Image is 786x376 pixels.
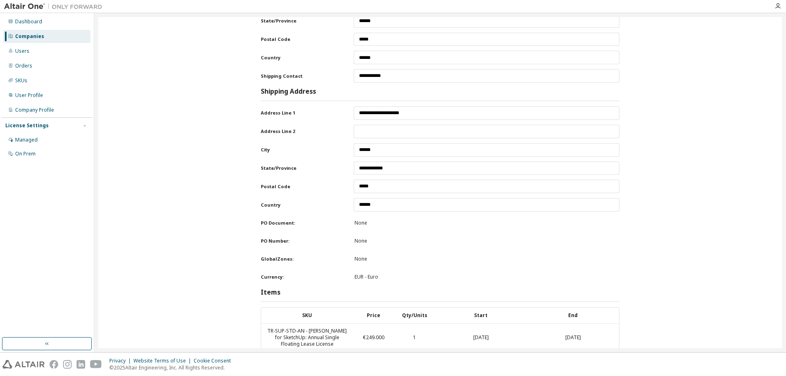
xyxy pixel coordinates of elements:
[15,18,42,25] div: Dashboard
[261,146,340,153] label: City
[15,92,43,99] div: User Profile
[261,165,340,171] label: State/Province
[261,73,340,79] label: Shipping Contact
[15,107,54,113] div: Company Profile
[527,308,619,324] th: End
[355,220,619,226] div: None
[4,2,106,11] img: Altair One
[5,122,49,129] div: License Settings
[261,36,340,43] label: Postal Code
[15,63,32,69] div: Orders
[63,360,72,369] img: instagram.svg
[261,324,353,351] td: TR-SUP-STD-AN - [PERSON_NAME] for SketchUp: Annual Single Floating Lease License
[353,324,394,351] td: €249.000
[50,360,58,369] img: facebook.svg
[261,256,339,262] label: GlobalZones:
[15,137,38,143] div: Managed
[15,151,36,157] div: On Prem
[261,202,340,208] label: Country
[2,360,45,369] img: altair_logo.svg
[109,364,236,371] p: © 2025 Altair Engineering, Inc. All Rights Reserved.
[194,358,236,364] div: Cookie Consent
[353,308,394,324] th: Price
[15,33,44,40] div: Companies
[394,324,435,351] td: 1
[394,308,435,324] th: Qty/Units
[527,324,619,351] td: [DATE]
[261,238,339,244] label: PO Number:
[109,358,133,364] div: Privacy
[435,308,527,324] th: Start
[261,18,340,24] label: State/Province
[355,238,619,244] div: None
[261,88,316,96] h3: Shipping Address
[261,110,340,116] label: Address Line 1
[435,324,527,351] td: [DATE]
[261,274,339,280] label: Currency:
[355,274,619,280] div: EUR - Euro
[15,77,27,84] div: SKUs
[261,183,340,190] label: Postal Code
[261,128,340,135] label: Address Line 2
[77,360,85,369] img: linkedin.svg
[261,220,339,226] label: PO Document:
[261,54,340,61] label: Country
[133,358,194,364] div: Website Terms of Use
[261,288,280,297] h3: Items
[261,308,353,324] th: SKU
[90,360,102,369] img: youtube.svg
[355,256,619,262] div: None
[15,48,29,54] div: Users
